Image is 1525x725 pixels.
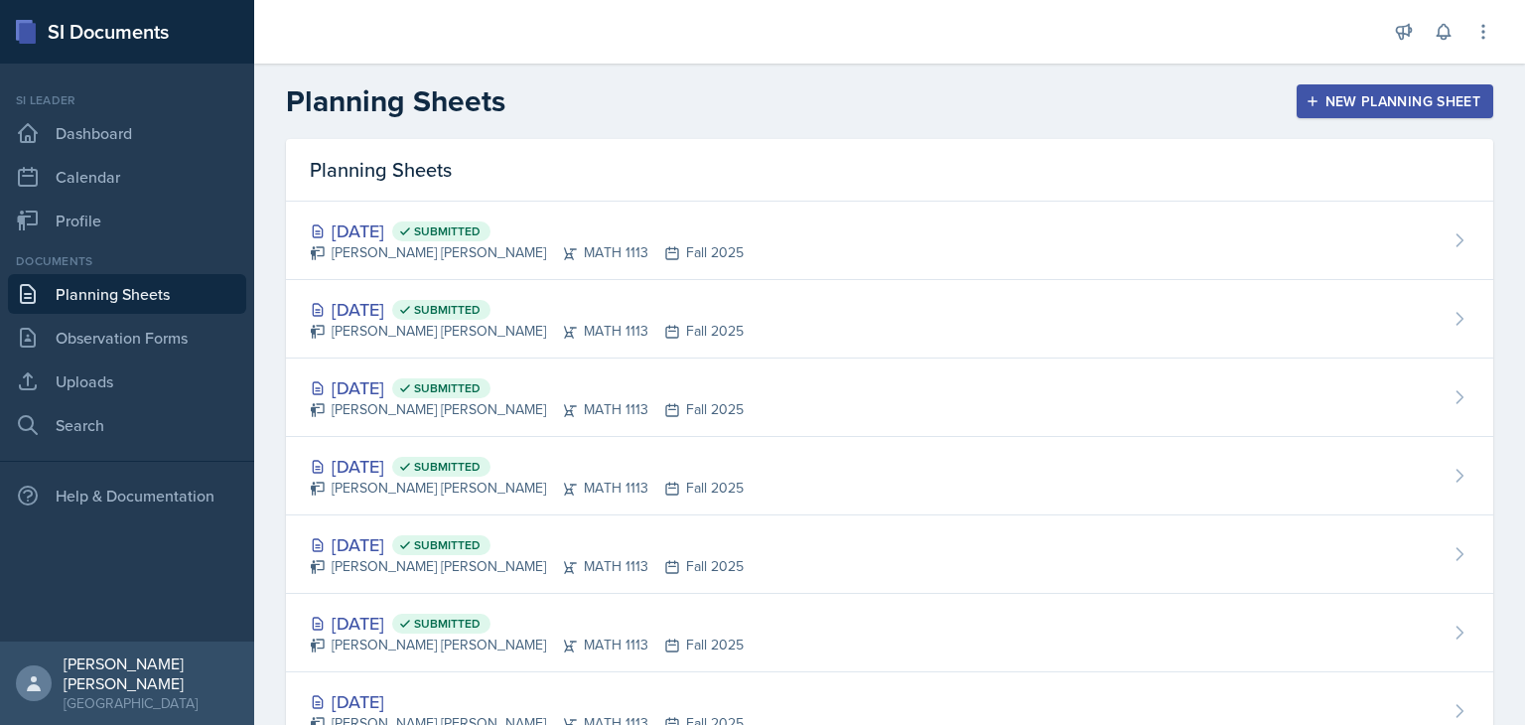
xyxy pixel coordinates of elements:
span: Submitted [414,223,481,239]
a: [DATE] Submitted [PERSON_NAME] [PERSON_NAME]MATH 1113Fall 2025 [286,437,1493,515]
div: Si leader [8,91,246,109]
div: [PERSON_NAME] [PERSON_NAME] MATH 1113 Fall 2025 [310,242,744,263]
div: [PERSON_NAME] [PERSON_NAME] MATH 1113 Fall 2025 [310,399,744,420]
div: [DATE] [310,296,744,323]
a: Uploads [8,362,246,401]
div: Documents [8,252,246,270]
span: Submitted [414,459,481,475]
div: Planning Sheets [286,139,1493,202]
a: [DATE] Submitted [PERSON_NAME] [PERSON_NAME]MATH 1113Fall 2025 [286,202,1493,280]
a: Calendar [8,157,246,197]
div: [DATE] [310,610,744,637]
div: [PERSON_NAME] [PERSON_NAME] [64,653,238,693]
div: [DATE] [310,688,744,715]
div: [PERSON_NAME] [PERSON_NAME] MATH 1113 Fall 2025 [310,478,744,499]
div: [DATE] [310,374,744,401]
button: New Planning Sheet [1297,84,1493,118]
span: Submitted [414,537,481,553]
a: Profile [8,201,246,240]
span: Submitted [414,616,481,632]
div: [DATE] [310,531,744,558]
span: Submitted [414,380,481,396]
a: Search [8,405,246,445]
div: [DATE] [310,217,744,244]
a: Observation Forms [8,318,246,358]
div: [PERSON_NAME] [PERSON_NAME] MATH 1113 Fall 2025 [310,635,744,655]
a: [DATE] Submitted [PERSON_NAME] [PERSON_NAME]MATH 1113Fall 2025 [286,359,1493,437]
a: [DATE] Submitted [PERSON_NAME] [PERSON_NAME]MATH 1113Fall 2025 [286,594,1493,672]
h2: Planning Sheets [286,83,505,119]
div: [DATE] [310,453,744,480]
div: [PERSON_NAME] [PERSON_NAME] MATH 1113 Fall 2025 [310,321,744,342]
a: Planning Sheets [8,274,246,314]
div: [PERSON_NAME] [PERSON_NAME] MATH 1113 Fall 2025 [310,556,744,577]
div: New Planning Sheet [1310,93,1480,109]
a: [DATE] Submitted [PERSON_NAME] [PERSON_NAME]MATH 1113Fall 2025 [286,280,1493,359]
span: Submitted [414,302,481,318]
div: Help & Documentation [8,476,246,515]
a: [DATE] Submitted [PERSON_NAME] [PERSON_NAME]MATH 1113Fall 2025 [286,515,1493,594]
a: Dashboard [8,113,246,153]
div: [GEOGRAPHIC_DATA] [64,693,238,713]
